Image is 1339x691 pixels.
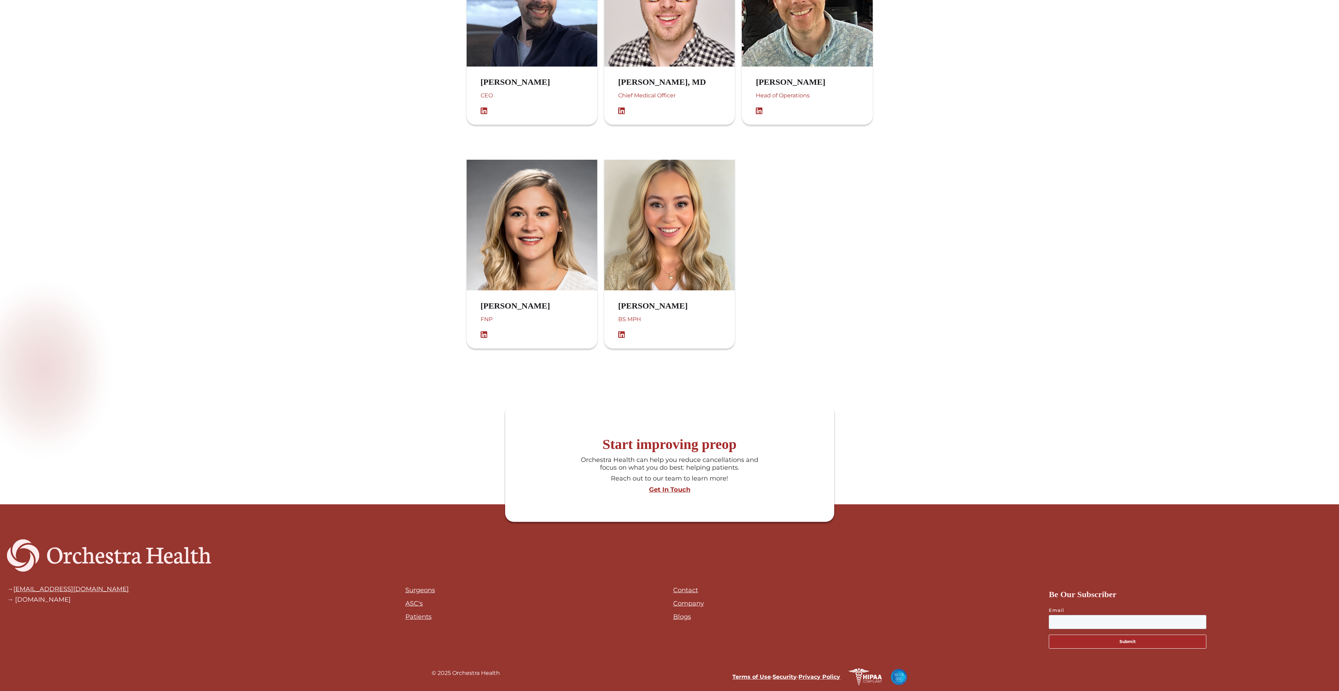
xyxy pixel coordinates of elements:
a: Company [673,600,704,607]
h3: [PERSON_NAME] [618,301,702,311]
div: → [7,586,129,593]
label: Email [1049,607,1224,614]
a: Get In Touch [509,486,831,494]
h3: [PERSON_NAME] [481,301,564,311]
h6: Start improving preop [509,436,831,453]
div: Chief Medical Officer [618,91,720,108]
div: • • [673,672,841,682]
div: FNP [481,315,564,331]
div: → [DOMAIN_NAME] [7,596,129,603]
a: Patients [405,613,432,621]
a: Privacy Policy [798,673,840,680]
h4: Be Our Subscriber [1049,588,1224,601]
a: ASC's [405,600,423,607]
div: © 2025 Orchestra Health [432,668,500,686]
a: [EMAIL_ADDRESS][DOMAIN_NAME] [13,585,129,593]
div: Orchestra Health can help you reduce cancellations and focus on what you do best: helping patients. [578,456,761,471]
div: BS MPH [618,315,702,331]
div: Reach out to our team to learn more! [578,475,761,483]
div: CEO [481,91,564,108]
a: Surgeons [405,586,435,594]
div: Head of Operations [756,91,839,108]
h3: [PERSON_NAME] [756,77,839,87]
a: Terms of Use [732,673,771,680]
button: Submit [1049,635,1206,649]
a: Security [773,673,797,680]
h3: [PERSON_NAME], MD [618,77,720,87]
a: Blogs [673,613,691,621]
h3: [PERSON_NAME] [481,77,564,87]
a: Contact [673,586,698,594]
